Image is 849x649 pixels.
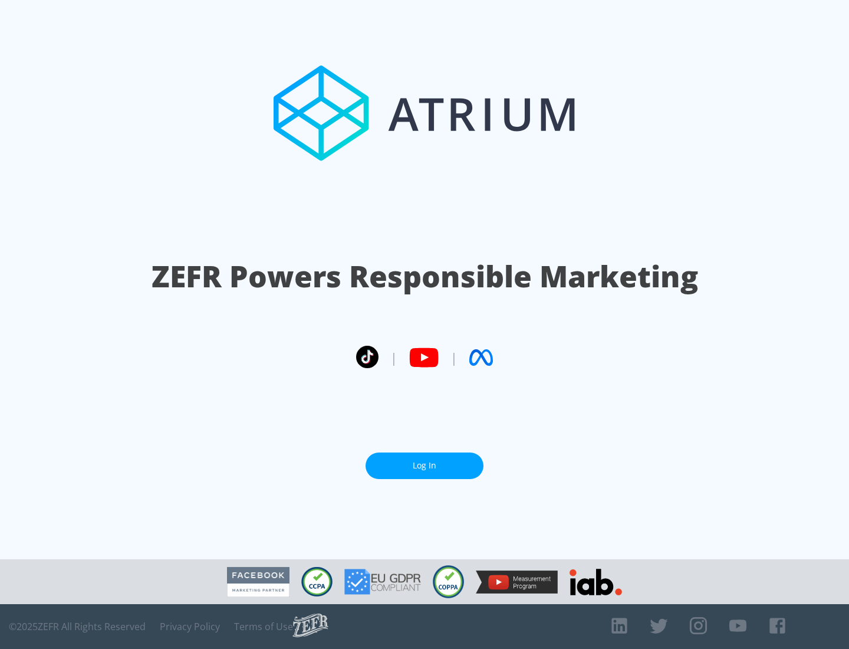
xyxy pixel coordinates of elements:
span: | [390,349,397,366]
a: Privacy Policy [160,621,220,632]
span: | [450,349,458,366]
a: Log In [366,453,483,479]
img: GDPR Compliant [344,569,421,595]
img: Facebook Marketing Partner [227,567,289,597]
img: IAB [570,569,622,595]
img: CCPA Compliant [301,567,333,596]
h1: ZEFR Powers Responsible Marketing [152,256,698,297]
img: COPPA Compliant [433,565,464,598]
img: YouTube Measurement Program [476,571,558,594]
span: © 2025 ZEFR All Rights Reserved [9,621,146,632]
a: Terms of Use [234,621,293,632]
